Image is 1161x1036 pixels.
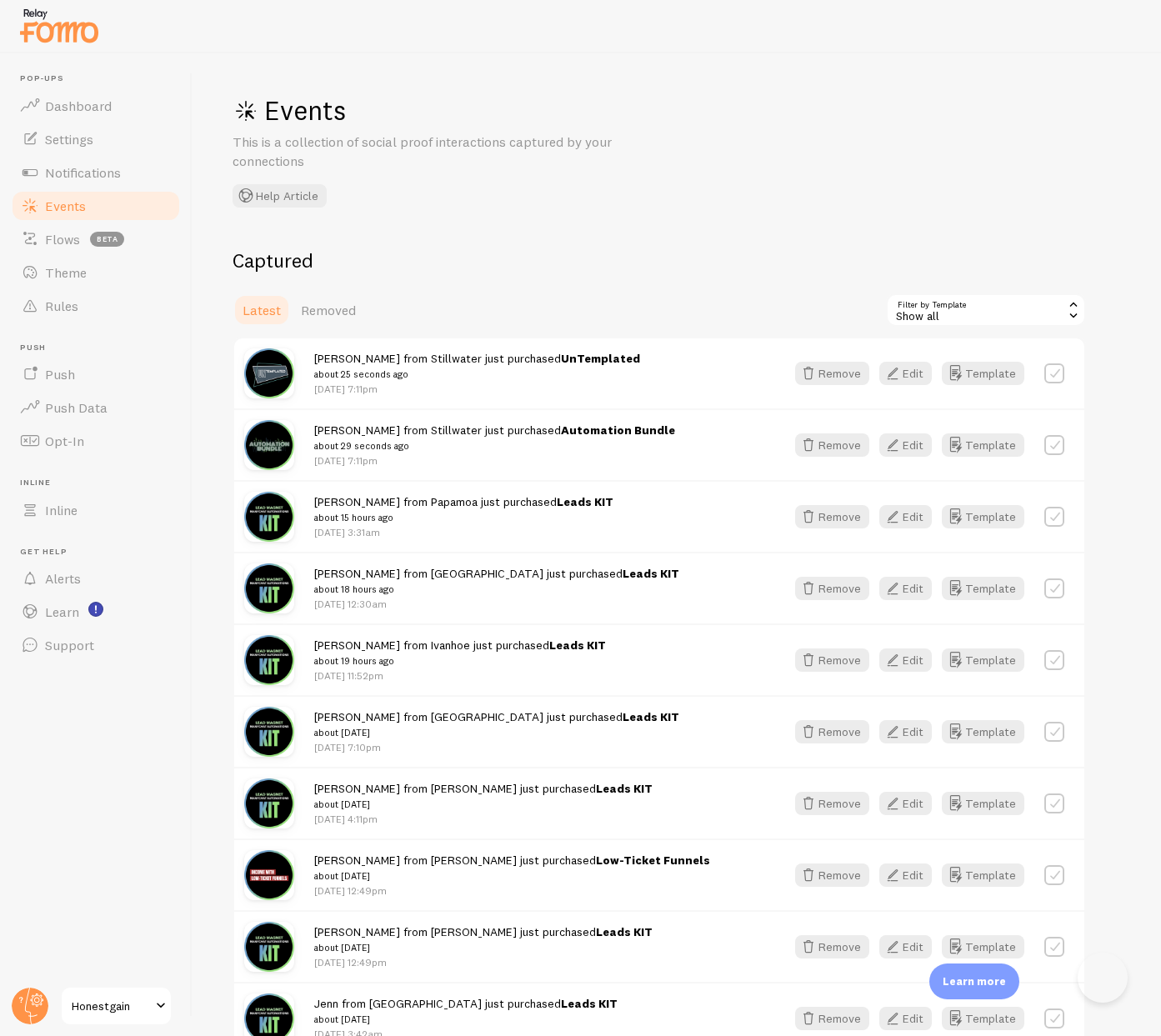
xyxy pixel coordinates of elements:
[244,563,294,613] img: 9mZHSrDrQmyWCXHbPp9u
[561,423,675,438] a: Automation Bundle
[795,577,869,600] button: Remove
[314,638,606,668] span: [PERSON_NAME] from Ivanhoe just purchased
[1078,953,1128,1003] iframe: Help Scout Beacon - Open
[45,131,93,148] span: Settings
[314,996,618,1027] span: Jenn from [GEOGRAPHIC_DATA] just purchased
[244,778,294,828] img: 9mZHSrDrQmyWCXHbPp9u
[879,1007,932,1030] button: Edit
[314,868,710,883] small: about [DATE]
[314,367,640,382] small: about 25 seconds ago
[10,223,182,256] a: Flows beta
[879,577,932,600] button: Edit
[795,648,869,672] button: Remove
[10,123,182,156] a: Settings
[314,740,679,754] p: [DATE] 7:10pm
[10,256,182,289] a: Theme
[314,510,613,525] small: about 15 hours ago
[10,424,182,458] a: Opt-In
[314,525,613,539] p: [DATE] 3:31am
[314,351,640,382] span: [PERSON_NAME] from Stillwater just purchased
[879,362,942,385] a: Edit
[20,547,182,558] span: Get Help
[942,1007,1024,1030] button: Template
[244,922,294,972] img: 9mZHSrDrQmyWCXHbPp9u
[243,302,281,318] span: Latest
[314,453,675,468] p: [DATE] 7:11pm
[942,577,1024,600] a: Template
[942,505,1024,528] button: Template
[879,648,932,672] button: Edit
[314,668,606,683] p: [DATE] 11:52pm
[301,302,356,318] span: Removed
[557,494,613,509] a: Leads KIT
[879,505,942,528] a: Edit
[233,133,633,171] p: This is a collection of social proof interactions captured by your connections
[942,648,1024,672] button: Template
[314,423,675,453] span: [PERSON_NAME] from Stillwater just purchased
[596,924,653,939] a: Leads KIT
[10,358,182,391] a: Push
[10,562,182,595] a: Alerts
[45,603,79,620] span: Learn
[879,935,942,958] a: Edit
[886,293,1086,327] div: Show all
[45,298,78,314] span: Rules
[879,720,942,743] a: Edit
[879,433,932,457] button: Edit
[879,792,932,815] button: Edit
[10,156,182,189] a: Notifications
[45,98,112,114] span: Dashboard
[233,93,733,128] h1: Events
[879,792,942,815] a: Edit
[314,797,653,812] small: about [DATE]
[561,351,640,366] a: UnTemplated
[60,986,173,1026] a: Honestgain
[45,198,86,214] span: Events
[18,4,101,47] img: fomo-relay-logo-orange.svg
[561,996,618,1011] a: Leads KIT
[10,493,182,527] a: Inline
[795,433,869,457] button: Remove
[45,433,84,449] span: Opt-In
[45,164,121,181] span: Notifications
[244,635,294,685] img: 9mZHSrDrQmyWCXHbPp9u
[233,248,1086,273] h2: Captured
[942,720,1024,743] a: Template
[244,707,294,757] img: 9mZHSrDrQmyWCXHbPp9u
[795,935,869,958] button: Remove
[314,883,710,898] p: [DATE] 12:49pm
[314,709,679,740] span: [PERSON_NAME] from [GEOGRAPHIC_DATA] just purchased
[942,433,1024,457] button: Template
[879,863,932,887] button: Edit
[10,289,182,323] a: Rules
[596,781,653,796] a: Leads KIT
[942,935,1024,958] button: Template
[244,420,294,470] img: 4FrIOfL3RdC3fwXMnxmA
[795,362,869,385] button: Remove
[10,189,182,223] a: Events
[10,391,182,424] a: Push Data
[929,963,1019,999] div: Learn more
[879,433,942,457] a: Edit
[596,853,710,868] a: Low-Ticket Funnels
[233,293,291,327] a: Latest
[314,1012,618,1027] small: about [DATE]
[795,505,869,528] button: Remove
[942,792,1024,815] a: Template
[88,602,103,617] svg: <p>Watch New Feature Tutorials!</p>
[879,863,942,887] a: Edit
[942,863,1024,887] button: Template
[314,940,653,955] small: about [DATE]
[45,231,80,248] span: Flows
[244,850,294,900] img: BwzvrzI3R4T7Qy2wrXwL
[942,362,1024,385] button: Template
[314,781,653,812] span: [PERSON_NAME] from [PERSON_NAME] just purchased
[314,653,606,668] small: about 19 hours ago
[879,362,932,385] button: Edit
[795,792,869,815] button: Remove
[795,720,869,743] button: Remove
